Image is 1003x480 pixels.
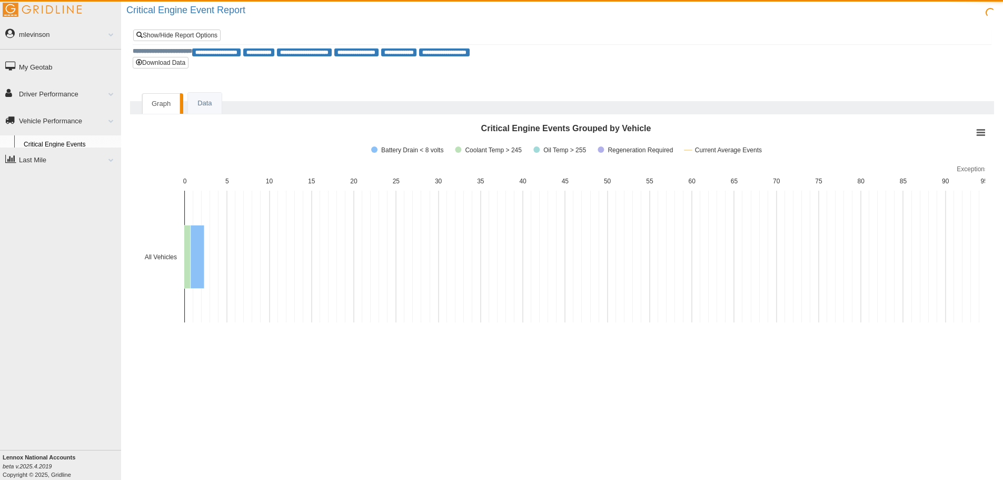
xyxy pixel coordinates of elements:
g: Battery Drain < 8 volts, series 1 of 5. Bar series with 1 bar. [191,225,204,288]
text: 90 [942,178,949,185]
text: 10 [266,178,273,185]
text: 75 [815,178,822,185]
img: Gridline [3,3,82,17]
div: Copyright © 2025, Gridline [3,453,121,479]
text: Critical Engine Events Grouped by Vehicle [481,124,651,133]
b: Lennox National Accounts [3,454,75,461]
text: 55 [646,178,653,185]
text: 70 [773,178,780,185]
text: 50 [604,178,611,185]
text: 5 [225,178,229,185]
text: 40 [519,178,527,185]
path: All Vehicles, 28. Coolant Temp > 245. [184,225,191,288]
text: 30 [435,178,442,185]
button: Download Data [133,57,188,68]
button: Show Coolant Temp > 245 [455,146,522,154]
text: 20 [350,178,357,185]
path: All Vehicles, 59. Battery Drain < 8 volts. [191,225,204,288]
text: 60 [688,178,696,185]
a: Critical Engine Events [19,135,121,154]
text: 95 [980,178,988,185]
text: 45 [562,178,569,185]
text: 80 [858,178,865,185]
text: 85 [900,178,907,185]
text: 65 [731,178,738,185]
text: 15 [308,178,315,185]
button: Show Regeneration Required [598,146,673,154]
text: Exceptions [957,165,988,173]
text: 25 [393,178,400,185]
i: beta v.2025.4.2019 [3,463,52,469]
button: Show Current Average Events [684,146,762,154]
a: Show/Hide Report Options [133,30,221,41]
button: Show Oil Temp > 255 [533,146,586,154]
g: Coolant Temp > 245, series 2 of 5. Bar series with 1 bar. [184,225,191,288]
div: Critical Engine Events Grouped by Vehicle . Highcharts interactive chart. [139,120,985,330]
button: Show Battery Drain < 8 volts [371,146,443,154]
h2: Critical Engine Event Report [126,5,1003,16]
text: 0 [183,178,187,185]
text: 35 [477,178,484,185]
button: View chart menu, Critical Engine Events Grouped by Vehicle [974,125,988,140]
a: Data [188,93,221,114]
svg: Interactive chart [139,120,993,330]
a: Graph [142,93,180,114]
text: All Vehicles [145,253,177,261]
